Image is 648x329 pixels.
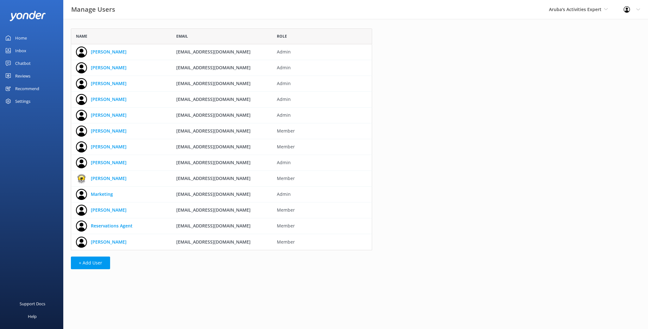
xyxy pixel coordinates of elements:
[15,95,30,108] div: Settings
[176,239,251,245] span: [EMAIL_ADDRESS][DOMAIN_NAME]
[277,175,368,182] span: Member
[277,48,368,55] span: Admin
[15,70,30,82] div: Reviews
[549,6,601,12] span: Aruba's Activities Expert
[91,239,127,245] a: [PERSON_NAME]
[91,112,127,119] a: [PERSON_NAME]
[277,143,368,150] span: Member
[15,32,27,44] div: Home
[176,112,251,118] span: [EMAIL_ADDRESS][DOMAIN_NAME]
[176,175,251,181] span: [EMAIL_ADDRESS][DOMAIN_NAME]
[15,44,26,57] div: Inbox
[76,173,87,184] img: 481-1721161362.jpg
[277,207,368,214] span: Member
[91,207,127,214] a: [PERSON_NAME]
[91,159,127,166] a: [PERSON_NAME]
[176,207,251,213] span: [EMAIL_ADDRESS][DOMAIN_NAME]
[176,80,251,86] span: [EMAIL_ADDRESS][DOMAIN_NAME]
[76,33,87,39] span: Name
[277,80,368,87] span: Admin
[28,310,37,323] div: Help
[277,33,287,39] span: Role
[277,222,368,229] span: Member
[277,239,368,245] span: Member
[15,57,31,70] div: Chatbot
[176,49,251,55] span: [EMAIL_ADDRESS][DOMAIN_NAME]
[176,96,251,102] span: [EMAIL_ADDRESS][DOMAIN_NAME]
[9,11,46,21] img: yonder-white-logo.png
[91,191,113,198] a: Marketing
[20,297,45,310] div: Support Docs
[91,48,127,55] a: [PERSON_NAME]
[176,191,251,197] span: [EMAIL_ADDRESS][DOMAIN_NAME]
[91,143,127,150] a: [PERSON_NAME]
[91,96,127,103] a: [PERSON_NAME]
[277,64,368,71] span: Admin
[91,127,127,134] a: [PERSON_NAME]
[91,222,133,229] a: Reservations Agent
[277,127,368,134] span: Member
[277,96,368,103] span: Admin
[91,80,127,87] a: [PERSON_NAME]
[176,128,251,134] span: [EMAIL_ADDRESS][DOMAIN_NAME]
[15,82,39,95] div: Recommend
[71,44,372,250] div: grid
[277,112,368,119] span: Admin
[176,144,251,150] span: [EMAIL_ADDRESS][DOMAIN_NAME]
[91,175,127,182] a: [PERSON_NAME]
[91,64,127,71] a: [PERSON_NAME]
[176,223,251,229] span: [EMAIL_ADDRESS][DOMAIN_NAME]
[71,4,115,15] h3: Manage Users
[277,191,368,198] span: Admin
[71,257,110,269] button: + Add User
[176,33,188,39] span: Email
[176,65,251,71] span: [EMAIL_ADDRESS][DOMAIN_NAME]
[176,159,251,165] span: [EMAIL_ADDRESS][DOMAIN_NAME]
[277,159,368,166] span: Admin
